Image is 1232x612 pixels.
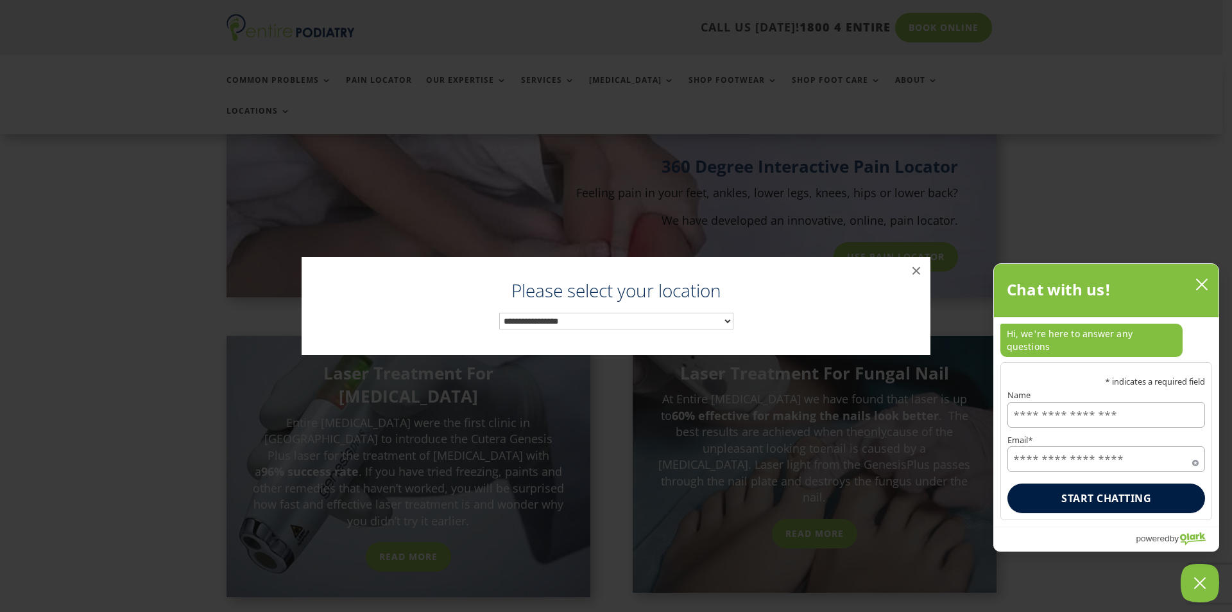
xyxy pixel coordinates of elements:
p: * indicates a required field [1007,378,1205,386]
span: Required field [1192,457,1199,464]
button: Start chatting [1007,484,1205,513]
span: by [1170,530,1179,546]
div: olark chatbox [993,263,1219,552]
h2: Chat with us! [1007,277,1111,302]
span: powered [1136,530,1169,546]
div: chat [994,317,1219,362]
label: Name [1007,391,1205,399]
button: × [902,257,930,285]
a: Powered by Olark [1136,527,1219,551]
input: Email [1007,446,1205,472]
button: close chatbox [1192,275,1212,294]
label: Email* [1007,436,1205,444]
p: Hi, we're here to answer any questions [1000,324,1183,357]
input: Name [1007,402,1205,428]
label: Please select your location [314,283,918,299]
button: Close Chatbox [1181,564,1219,602]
